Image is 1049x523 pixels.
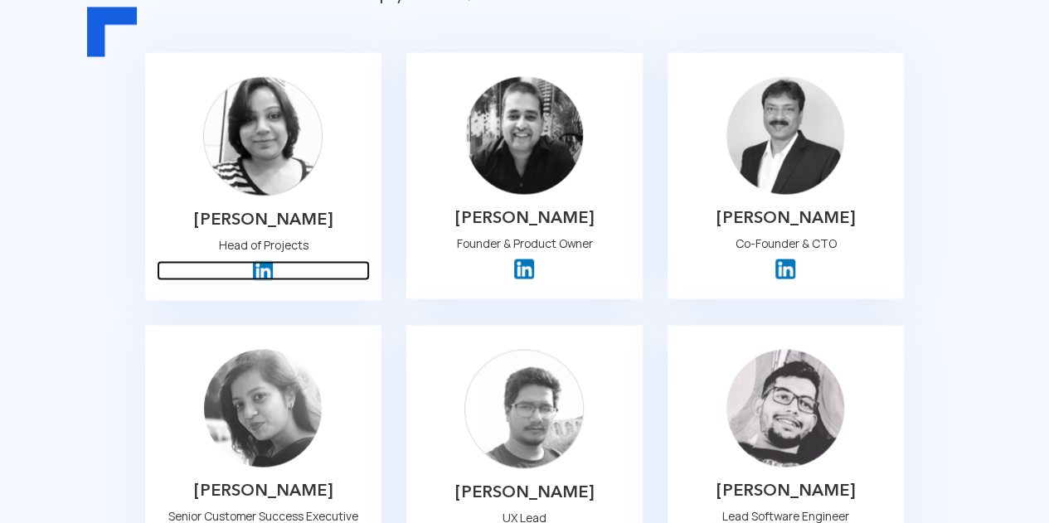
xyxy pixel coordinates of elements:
p: [PERSON_NAME] [679,479,892,500]
p: [PERSON_NAME] [157,479,370,500]
p: [PERSON_NAME] [157,208,370,229]
p: [PERSON_NAME] [418,481,631,501]
img: img_titir.png [191,64,335,208]
p: Founder & Product Owner [418,231,631,254]
img: img_sandipan.png [453,64,595,206]
p: [PERSON_NAME] [679,206,892,227]
img: ic_linkedin.png [514,259,534,278]
img: ic_linkedin.png [775,259,795,278]
p: [PERSON_NAME] [418,206,631,227]
img: img_vikas.png [452,337,596,481]
p: Co-Founder & CTO [679,231,892,254]
img: img_subrata.png [714,64,857,206]
p: Head of Projects [157,233,370,256]
img: img_anay.png [714,337,857,479]
img: img_sukanya.png [192,337,334,479]
img: ic_linkedin.png [253,260,273,280]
